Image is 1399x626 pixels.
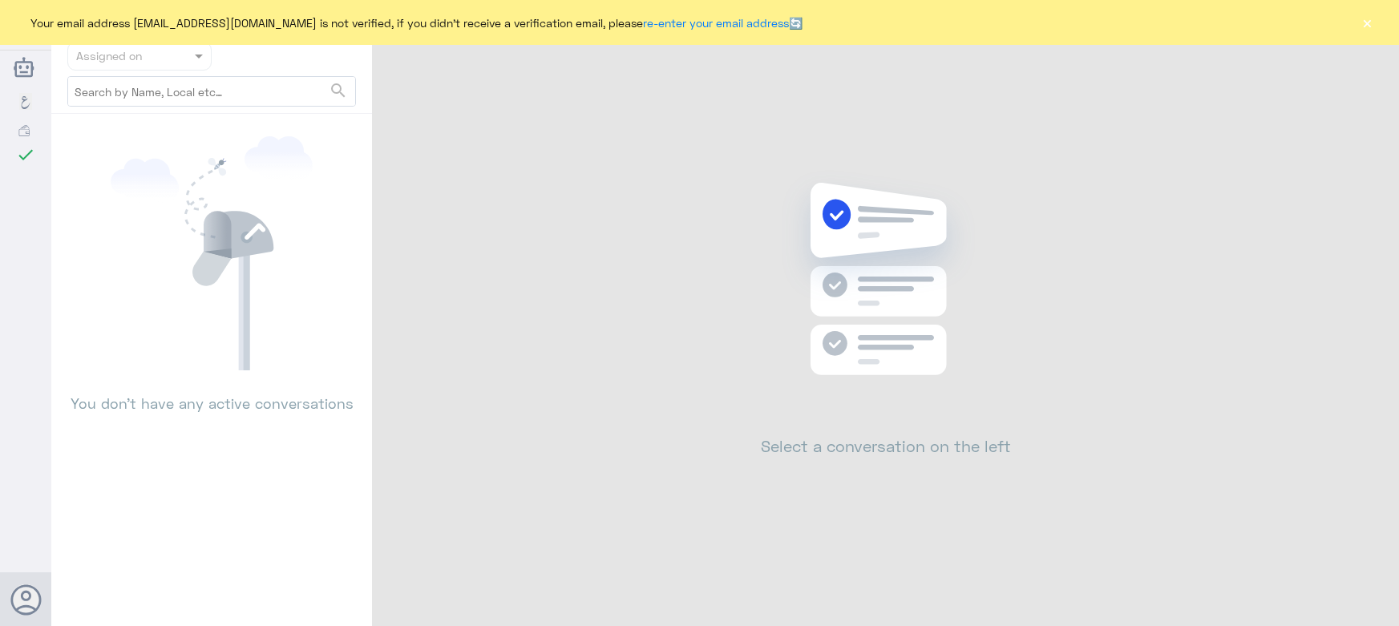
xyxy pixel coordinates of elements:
[10,584,41,615] button: Avatar
[68,77,355,106] input: Search by Name, Local etc…
[67,370,356,414] p: You don’t have any active conversations
[761,436,1011,455] h2: Select a conversation on the left
[1359,14,1375,30] button: ×
[329,78,348,104] button: search
[643,16,789,30] a: re-enter your email address
[329,81,348,100] span: search
[16,145,35,164] i: check
[30,14,803,31] span: Your email address [EMAIL_ADDRESS][DOMAIN_NAME] is not verified, if you didn't receive a verifica...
